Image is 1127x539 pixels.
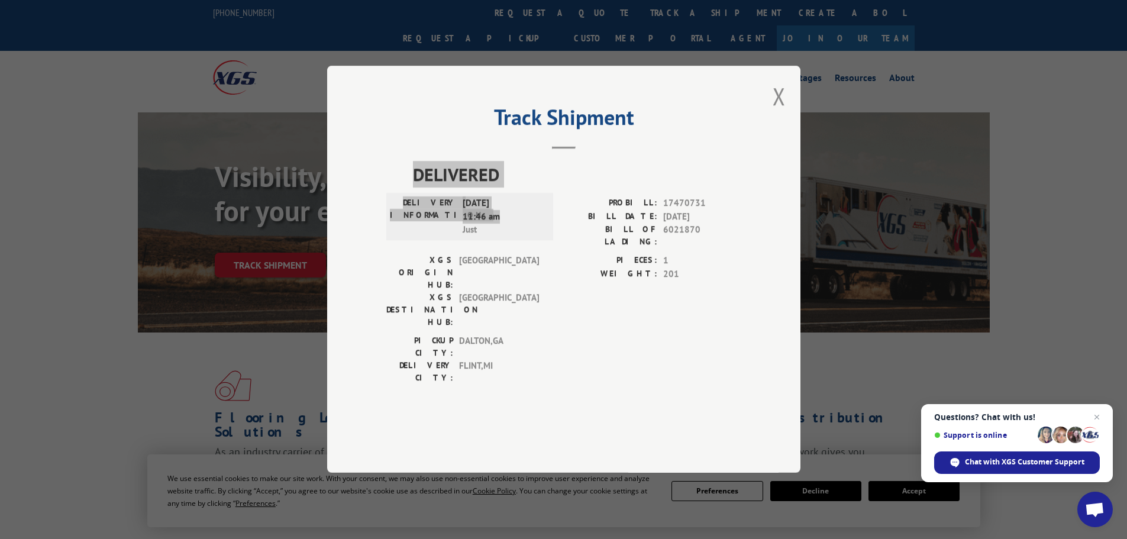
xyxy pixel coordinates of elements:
[564,254,657,268] label: PIECES:
[459,254,539,292] span: [GEOGRAPHIC_DATA]
[459,292,539,329] span: [GEOGRAPHIC_DATA]
[390,197,457,237] label: DELIVERY INFORMATION:
[564,224,657,248] label: BILL OF LADING:
[386,360,453,385] label: DELIVERY CITY:
[386,335,453,360] label: PICKUP CITY:
[413,162,741,188] span: DELIVERED
[934,412,1100,422] span: Questions? Chat with us!
[459,335,539,360] span: DALTON , GA
[459,360,539,385] span: FLINT , MI
[965,457,1084,467] span: Chat with XGS Customer Support
[934,431,1034,440] span: Support is online
[386,109,741,131] h2: Track Shipment
[663,224,741,248] span: 6021870
[773,80,786,112] button: Close modal
[934,451,1100,474] div: Chat with XGS Customer Support
[1090,410,1104,424] span: Close chat
[463,197,542,237] span: [DATE] 11:46 am Just
[663,254,741,268] span: 1
[564,197,657,211] label: PROBILL:
[564,210,657,224] label: BILL DATE:
[1077,492,1113,527] div: Open chat
[386,254,453,292] label: XGS ORIGIN HUB:
[663,197,741,211] span: 17470731
[663,210,741,224] span: [DATE]
[663,267,741,281] span: 201
[386,292,453,329] label: XGS DESTINATION HUB:
[564,267,657,281] label: WEIGHT:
